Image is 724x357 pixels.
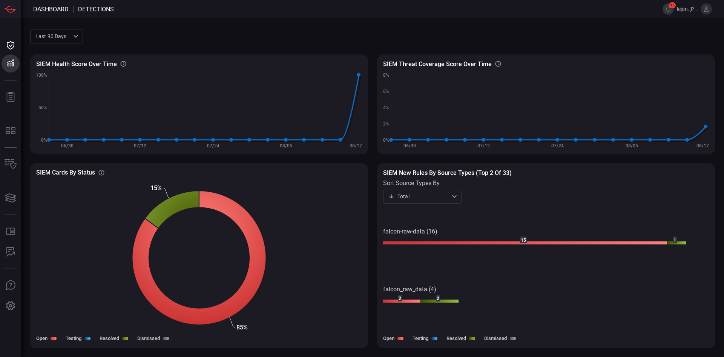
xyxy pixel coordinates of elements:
[383,60,492,68] h3: SIEM Threat coverage score over time
[446,335,466,341] label: Resolved
[383,73,389,78] text: 8%
[137,335,160,341] label: Dismissed
[78,6,114,13] span: Detections
[673,238,676,243] text: 1
[36,169,95,176] h3: SIEM Cards By Status
[383,169,709,176] h3: SIEM New rules by source types (Top 2 of 33)
[677,6,698,12] span: lejon.[PERSON_NAME]
[350,143,362,148] text: 08/17
[38,105,47,110] text: 50%
[477,143,490,148] text: 07/12
[383,89,389,94] text: 6%
[2,223,20,241] button: Rule Catalog
[383,121,389,127] text: 2%
[36,335,48,341] label: Open
[437,296,439,301] text: 2
[2,243,20,261] button: ALERT ANALYSIS
[280,143,292,148] text: 08/05
[626,143,638,148] text: 08/05
[66,335,81,341] label: Testing
[551,143,564,148] text: 07/24
[236,324,248,331] text: 85%
[2,189,20,207] button: Cards
[100,335,119,341] label: Resolved
[33,6,69,13] span: Dashboard
[2,277,20,295] button: Ask Us A Question
[696,143,709,148] text: 08/17
[484,335,507,341] label: Dismissed
[41,138,47,143] text: 0%
[413,335,428,341] label: Testing
[383,138,389,143] text: 0%
[2,54,20,73] button: Detections
[2,36,20,54] button: Dashboard
[2,122,20,140] button: MITRE - Detection Posture
[388,193,449,200] div: Total
[2,155,20,173] button: Inventory
[36,73,47,78] text: 100%
[383,286,436,293] text: falcon_raw_data (4)
[134,143,146,148] text: 07/12
[207,143,219,148] text: 07/24
[663,3,674,15] button: 15
[383,105,389,110] text: 4%
[383,335,394,341] label: Open
[383,228,437,235] text: falcon-raw-data (16)
[36,60,117,68] h3: SIEM Health Score Over Time
[669,2,676,8] span: 15
[521,238,526,243] text: 15
[61,143,74,148] text: 06/30
[150,184,162,192] text: 15%
[2,297,20,315] button: Preferences
[403,143,416,148] text: 06/30
[399,296,401,301] text: 2
[35,32,71,40] p: Last 90 days
[2,88,20,106] button: Reports
[383,179,462,187] label: sort source types by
